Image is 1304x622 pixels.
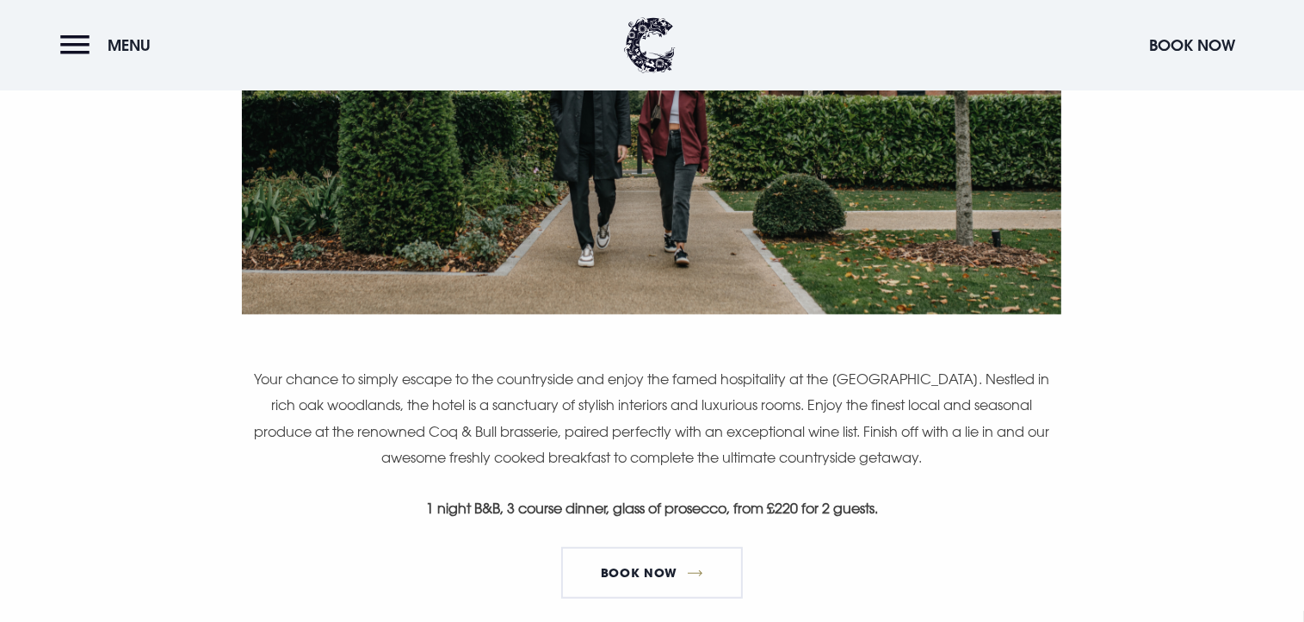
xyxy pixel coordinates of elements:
img: Clandeboye Lodge [624,17,676,73]
button: Book Now [1140,27,1244,64]
a: Book Now [561,547,742,599]
strong: 1 night B&B, 3 course dinner, glass of prosecco, from £220 for 2 guests. [426,500,878,517]
button: Menu [60,27,159,64]
p: Your chance to simply escape to the countryside and enjoy the famed hospitality at the [GEOGRAPHI... [242,366,1061,471]
span: Menu [108,35,151,55]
